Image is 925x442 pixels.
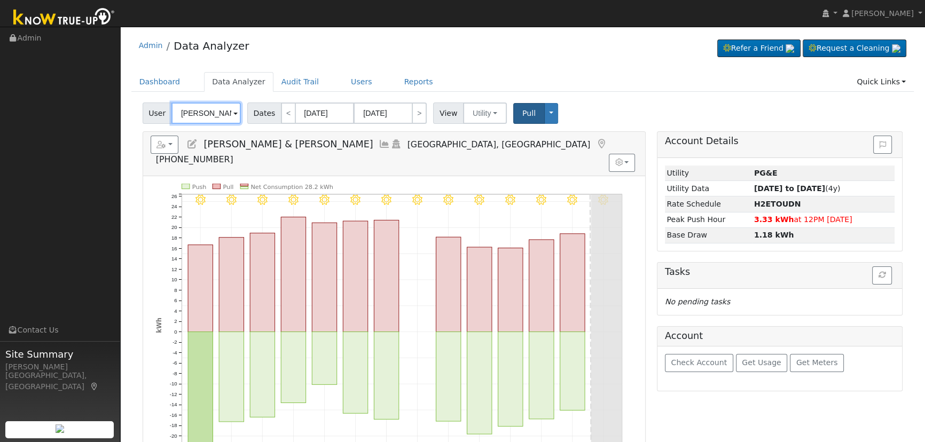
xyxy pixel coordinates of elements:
[522,109,536,117] span: Pull
[742,358,781,367] span: Get Usage
[169,433,177,439] text: -20
[665,354,733,372] button: Check Account
[595,139,607,149] a: Map
[173,339,177,345] text: -2
[474,195,484,205] i: 8/28 - Clear
[186,139,198,149] a: Edit User (13096)
[169,401,177,407] text: -14
[796,358,838,367] span: Get Meters
[381,195,391,205] i: 8/25 - Clear
[171,193,177,199] text: 26
[665,297,730,306] i: No pending tasks
[717,40,801,58] a: Refer a Friend
[754,169,778,177] strong: ID: 13112613, authorized: 09/29/23
[171,235,177,241] text: 18
[174,307,177,313] text: 4
[174,297,177,303] text: 6
[5,370,114,392] div: [GEOGRAPHIC_DATA], [GEOGRAPHIC_DATA]
[529,331,553,419] rect: onclick=""
[174,40,249,52] a: Data Analyzer
[139,41,163,50] a: Admin
[374,331,398,419] rect: onclick=""
[350,195,360,205] i: 8/24 - MostlyClear
[188,244,213,331] rect: onclick=""
[171,277,177,282] text: 10
[560,234,584,332] rect: onclick=""
[250,184,333,191] text: Net Consumption 28.2 kWh
[665,165,752,181] td: Utility
[396,72,441,92] a: Reports
[90,382,99,391] a: Map
[5,347,114,361] span: Site Summary
[219,331,244,421] rect: onclick=""
[319,195,330,205] i: 8/23 - Clear
[754,215,794,224] strong: 3.33 kWh
[8,6,120,30] img: Know True-Up
[169,381,177,386] text: -10
[273,72,327,92] a: Audit Trail
[851,9,914,18] span: [PERSON_NAME]
[665,227,752,243] td: Base Draw
[312,223,336,331] rect: onclick=""
[169,412,177,418] text: -16
[312,331,336,384] rect: onclick=""
[390,139,402,149] a: Login As (last 09/02/2025 4:21:12 PM)
[803,40,906,58] a: Request a Cleaning
[281,102,296,124] a: <
[498,331,522,426] rect: onclick=""
[752,212,895,227] td: at 12PM [DATE]
[412,195,422,205] i: 8/26 - MostlyClear
[219,237,244,331] rect: onclick=""
[173,370,177,376] text: -8
[169,422,177,428] text: -18
[665,181,752,196] td: Utility Data
[665,196,752,212] td: Rate Schedule
[467,247,491,332] rect: onclick=""
[5,361,114,373] div: [PERSON_NAME]
[171,245,177,251] text: 16
[203,139,373,149] span: [PERSON_NAME] & [PERSON_NAME]
[436,237,460,331] rect: onclick=""
[872,266,892,285] button: Refresh
[173,360,177,366] text: -6
[131,72,189,92] a: Dashboard
[171,203,177,209] text: 24
[155,318,162,333] text: kWh
[343,221,367,331] rect: onclick=""
[171,102,241,124] input: Select a User
[498,248,522,331] rect: onclick=""
[281,217,305,331] rect: onclick=""
[343,72,380,92] a: Users
[513,103,545,124] button: Pull
[171,256,177,262] text: 14
[379,139,390,149] a: Multi-Series Graph
[374,220,398,331] rect: onclick=""
[436,331,460,421] rect: onclick=""
[529,240,553,332] rect: onclick=""
[536,195,546,205] i: 8/30 - Clear
[174,287,177,293] text: 8
[192,184,207,191] text: Push
[433,102,464,124] span: View
[223,184,233,191] text: Pull
[343,331,367,413] rect: onclick=""
[247,102,281,124] span: Dates
[171,224,177,230] text: 20
[226,195,237,205] i: 8/20 - Clear
[56,424,64,433] img: retrieve
[671,358,727,367] span: Check Account
[665,136,895,147] h5: Account Details
[171,266,177,272] text: 12
[412,102,427,124] a: >
[156,154,233,164] span: [PHONE_NUMBER]
[204,72,273,92] a: Data Analyzer
[754,184,841,193] span: (4y)
[467,331,491,433] rect: onclick=""
[171,214,177,220] text: 22
[754,200,801,208] strong: S
[786,44,794,53] img: retrieve
[174,318,177,324] text: 2
[665,266,895,278] h5: Tasks
[892,44,900,53] img: retrieve
[567,195,577,205] i: 8/31 - Clear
